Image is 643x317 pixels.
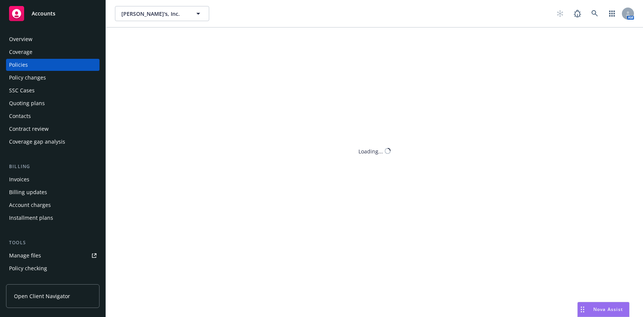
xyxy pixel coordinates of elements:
[9,173,29,185] div: Invoices
[6,136,100,148] a: Coverage gap analysis
[9,123,49,135] div: Contract review
[9,33,32,45] div: Overview
[9,59,28,71] div: Policies
[6,72,100,84] a: Policy changes
[6,212,100,224] a: Installment plans
[6,199,100,211] a: Account charges
[9,262,47,274] div: Policy checking
[6,33,100,45] a: Overview
[115,6,209,21] button: [PERSON_NAME]'s, Inc.
[9,199,51,211] div: Account charges
[553,6,568,21] a: Start snowing
[9,84,35,96] div: SSC Cases
[9,97,45,109] div: Quoting plans
[6,186,100,198] a: Billing updates
[6,262,100,274] a: Policy checking
[9,46,32,58] div: Coverage
[578,302,587,317] div: Drag to move
[32,11,55,17] span: Accounts
[6,59,100,71] a: Policies
[6,163,100,170] div: Billing
[9,250,41,262] div: Manage files
[9,212,53,224] div: Installment plans
[6,46,100,58] a: Coverage
[6,3,100,24] a: Accounts
[6,275,100,287] a: Manage exposures
[6,239,100,247] div: Tools
[14,292,70,300] span: Open Client Navigator
[577,302,629,317] button: Nova Assist
[6,97,100,109] a: Quoting plans
[9,275,57,287] div: Manage exposures
[605,6,620,21] a: Switch app
[9,110,31,122] div: Contacts
[6,110,100,122] a: Contacts
[9,186,47,198] div: Billing updates
[9,136,65,148] div: Coverage gap analysis
[6,123,100,135] a: Contract review
[121,10,187,18] span: [PERSON_NAME]'s, Inc.
[6,173,100,185] a: Invoices
[570,6,585,21] a: Report a Bug
[587,6,602,21] a: Search
[9,72,46,84] div: Policy changes
[593,306,623,312] span: Nova Assist
[6,84,100,96] a: SSC Cases
[6,250,100,262] a: Manage files
[358,147,383,155] div: Loading...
